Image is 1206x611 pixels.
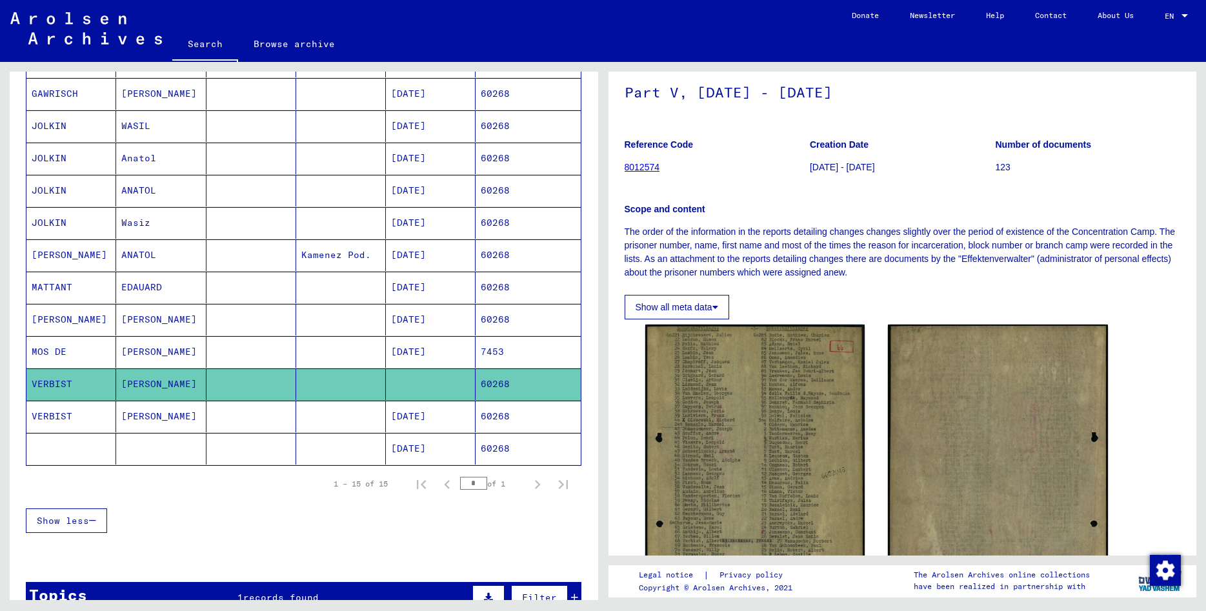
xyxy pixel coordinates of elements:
mat-cell: Anatol [116,143,206,174]
mat-cell: 60268 [476,368,580,400]
mat-cell: [PERSON_NAME] [116,368,206,400]
mat-cell: Wasiz [116,207,206,239]
button: Previous page [434,471,460,497]
div: Change consent [1149,554,1180,585]
h1: Part V, [DATE] - [DATE] [625,63,1181,119]
p: Copyright © Arolsen Archives, 2021 [639,582,798,594]
img: Change consent [1150,555,1181,586]
mat-cell: 60268 [476,143,580,174]
a: Search [172,28,238,62]
a: Legal notice [639,568,703,582]
mat-cell: 7453 [476,336,580,368]
mat-cell: [DATE] [386,433,476,465]
mat-cell: [DATE] [386,110,476,142]
mat-cell: [DATE] [386,304,476,336]
mat-cell: [PERSON_NAME] [116,401,206,432]
a: 8012574 [625,162,660,172]
mat-cell: [DATE] [386,207,476,239]
button: Next page [525,471,550,497]
mat-cell: [DATE] [386,239,476,271]
div: | [639,568,798,582]
b: Scope and content [625,204,705,214]
button: Last page [550,471,576,497]
mat-cell: [PERSON_NAME] [116,304,206,336]
span: Show less [37,515,89,526]
button: First page [408,471,434,497]
span: records found [243,592,319,603]
mat-cell: WASIL [116,110,206,142]
mat-cell: MATTANT [26,272,116,303]
mat-cell: [PERSON_NAME] [116,336,206,368]
mat-cell: Kamenez Pod. [296,239,386,271]
span: 1 [237,592,243,603]
mat-cell: 60268 [476,433,580,465]
button: Show less [26,508,107,533]
mat-cell: [DATE] [386,175,476,206]
img: Arolsen_neg.svg [10,12,162,45]
p: [DATE] - [DATE] [810,161,994,174]
mat-cell: 60268 [476,401,580,432]
a: Privacy policy [709,568,798,582]
b: Reference Code [625,139,694,150]
p: have been realized in partnership with [914,581,1090,592]
mat-cell: [PERSON_NAME] [26,239,116,271]
div: 1 – 15 of 15 [334,478,388,490]
mat-cell: [DATE] [386,272,476,303]
button: Show all meta data [625,295,729,319]
mat-cell: [PERSON_NAME] [116,78,206,110]
mat-cell: [DATE] [386,78,476,110]
mat-cell: JOLKIN [26,175,116,206]
b: Creation Date [810,139,869,150]
button: Filter [511,585,568,610]
mat-cell: JOLKIN [26,207,116,239]
mat-cell: ANATOL [116,239,206,271]
p: 123 [996,161,1180,174]
mat-cell: VERBIST [26,401,116,432]
mat-cell: [DATE] [386,143,476,174]
mat-cell: 60268 [476,78,580,110]
mat-cell: 60268 [476,175,580,206]
mat-cell: 60268 [476,304,580,336]
mat-cell: 60268 [476,239,580,271]
mat-cell: MOS DE [26,336,116,368]
mat-cell: JOLKIN [26,143,116,174]
span: Filter [522,592,557,603]
mat-cell: VERBIST [26,368,116,400]
mat-cell: [DATE] [386,336,476,368]
mat-cell: EDAUARD [116,272,206,303]
p: The Arolsen Archives online collections [914,569,1090,581]
span: EN [1165,12,1179,21]
p: The order of the information in the reports detailing changes changes slightly over the period of... [625,225,1181,279]
mat-cell: JOLKIN [26,110,116,142]
mat-cell: 60268 [476,110,580,142]
mat-cell: 60268 [476,207,580,239]
img: yv_logo.png [1136,565,1184,597]
mat-cell: ANATOL [116,175,206,206]
div: of 1 [460,477,525,490]
mat-cell: [PERSON_NAME] [26,304,116,336]
a: Browse archive [238,28,350,59]
div: Topics [29,583,87,606]
mat-cell: 60268 [476,272,580,303]
b: Number of documents [996,139,1092,150]
mat-cell: GAWRISCH [26,78,116,110]
mat-cell: [DATE] [386,401,476,432]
